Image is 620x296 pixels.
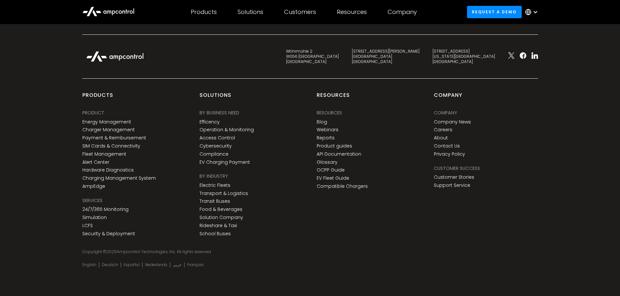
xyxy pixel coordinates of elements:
[200,143,232,149] a: Cybersecurity
[82,215,107,220] a: Simulation
[434,165,480,172] div: Customer success
[317,119,327,125] a: Blog
[434,119,471,125] a: Company News
[82,167,134,173] a: Hardware Diagnostics
[200,183,230,188] a: Electric Fleets
[337,8,367,16] div: Resources
[200,199,230,204] a: Transit Buses
[200,127,254,133] a: Operation & Monitoring
[434,92,462,104] div: Company
[145,262,167,267] a: Nederlands
[388,8,417,16] div: Company
[200,215,243,220] a: Solution Company
[200,173,228,180] div: BY INDUSTRY
[102,262,118,267] a: Deutsch
[82,48,147,65] img: Ampcontrol Logo
[317,167,345,173] a: OCPP Guide
[317,92,350,104] div: Resources
[317,184,368,189] a: Compatible Chargers
[82,175,156,181] a: Charging Management System
[317,160,338,165] a: Glossary
[82,249,538,254] div: Copyright © Ampcontrol Technologies, Inc. All rights reserved
[82,223,93,228] a: LCFS
[434,183,470,188] a: Support Service
[317,175,349,181] a: EV Fleet Guide
[434,143,460,149] a: Contact Us
[317,143,352,149] a: Product guides
[467,6,522,18] a: Request a demo
[187,262,204,267] a: Français
[352,49,420,64] div: [STREET_ADDRESS][PERSON_NAME] [GEOGRAPHIC_DATA] [GEOGRAPHIC_DATA]
[82,92,113,104] div: products
[200,109,239,116] div: BY BUSINESS NEED
[317,127,338,133] a: Webinars
[238,8,263,16] div: Solutions
[317,109,342,116] div: Resources
[200,223,237,228] a: Rideshare & Taxi
[124,262,140,267] a: Español
[200,119,220,125] a: Efficency
[200,135,235,141] a: Access Control
[200,92,231,104] div: Solutions
[434,151,465,157] a: Privacy Policy
[284,8,316,16] div: Customers
[200,151,228,157] a: Compliance
[317,135,335,141] a: Reports
[434,174,474,180] a: Customer Stories
[200,160,250,165] a: EV Charging Payment
[200,207,242,212] a: Food & Beverages
[82,262,96,267] a: English
[191,8,217,16] div: Products
[82,119,131,125] a: Energy Management
[82,143,140,149] a: SIM Cards & Connectivity
[200,191,248,196] a: Transport & Logistics
[82,207,129,212] a: 24/7/365 Monitoring
[82,109,104,116] div: PRODUCT
[82,127,135,133] a: Charger Management
[434,109,457,116] div: Company
[434,135,448,141] a: About
[200,231,231,237] a: School Buses
[433,49,495,64] div: [STREET_ADDRESS] [US_STATE][GEOGRAPHIC_DATA] [GEOGRAPHIC_DATA]
[82,184,105,189] a: AmpEdge
[82,135,146,141] a: Payment & Reimbursement
[434,127,452,133] a: Careers
[82,197,103,204] div: SERVICES
[173,262,182,267] a: عربي
[106,249,117,254] span: 2025
[317,151,361,157] a: API Documentation
[82,160,109,165] a: Alert Center
[82,151,126,157] a: Fleet Management
[82,231,135,237] a: Security & Deployment
[286,49,339,64] div: Wöhrmühle 2 91056 [GEOGRAPHIC_DATA] [GEOGRAPHIC_DATA]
